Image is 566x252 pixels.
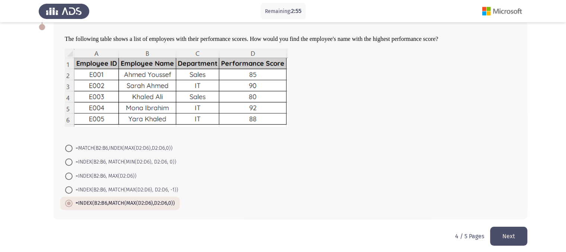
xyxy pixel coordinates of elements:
img: Assessment logo of Microsoft (Word, Excel, PPT) [477,1,527,22]
img: Assess Talent Management logo [39,1,89,22]
span: =INDEX(B2:B6, MATCH(MIN(D2:D6), D2:D6, 0)) [73,158,176,167]
button: load next page [490,227,527,246]
span: The following table shows a list of employees with their performance scores. How would you find t... [65,36,438,42]
span: 2:55 [291,7,301,14]
span: =INDEX(B2:B6, MAX(D2:D6)) [73,172,137,181]
p: 4 / 5 Pages [455,233,484,240]
p: Remaining: [265,7,301,16]
span: =INDEX(B2:B6, MATCH(MAX(D2:D6), D2:D6, -1)) [73,185,178,194]
span: =MATCH(B2:B6,INDEX(MAX(D2:D6),D2:D6,0)) [73,144,173,153]
span: =INDEX(B2:B6,MATCH(MAX(D2:D6),D2:D6,0)) [73,199,175,208]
